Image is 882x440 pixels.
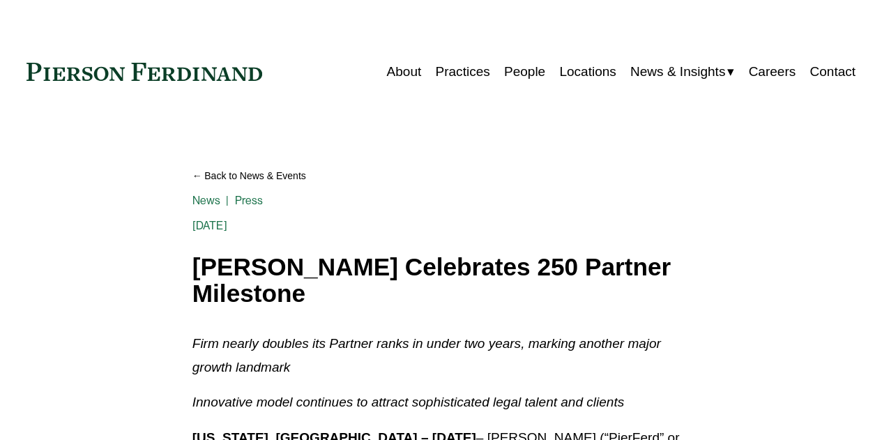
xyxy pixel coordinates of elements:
[630,59,734,85] a: folder dropdown
[192,336,664,374] em: Firm nearly doubles its Partner ranks in under two years, marking another major growth landmark
[192,219,227,232] span: [DATE]
[192,164,690,188] a: Back to News & Events
[235,194,264,207] a: Press
[559,59,616,85] a: Locations
[192,194,221,207] a: News
[504,59,545,85] a: People
[810,59,856,85] a: Contact
[387,59,422,85] a: About
[192,395,624,409] em: Innovative model continues to attract sophisticated legal talent and clients
[749,59,796,85] a: Careers
[192,254,690,308] h1: [PERSON_NAME] Celebrates 250 Partner Milestone
[436,59,490,85] a: Practices
[630,60,725,84] span: News & Insights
